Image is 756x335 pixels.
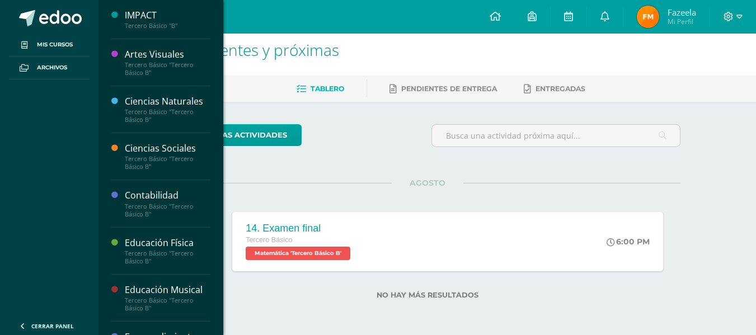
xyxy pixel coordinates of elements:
span: Tablero [311,84,344,93]
div: IMPACT [125,9,210,22]
label: No hay más resultados [174,291,680,299]
div: Tercero Básico "Tercero Básico B" [125,296,210,312]
div: 14. Examen final [246,223,353,234]
div: Artes Visuales [125,48,210,61]
div: Contabilidad [125,189,210,202]
div: Educación Física [125,237,210,249]
div: Tercero Básico "Tercero Básico B" [125,61,210,77]
a: Artes VisualesTercero Básico "Tercero Básico B" [125,48,210,77]
div: Tercero Básico "Tercero Básico B" [125,249,210,265]
span: Actividades recientes y próximas [112,39,339,60]
span: Entregadas [536,84,585,93]
div: Educación Musical [125,284,210,296]
a: IMPACTTercero Básico "B" [125,9,210,30]
input: Busca una actividad próxima aquí... [432,125,680,147]
div: 6:00 PM [607,237,650,247]
span: Cerrar panel [31,322,74,330]
span: Pendientes de entrega [401,84,497,93]
div: Tercero Básico "B" [125,22,210,30]
a: ContabilidadTercero Básico "Tercero Básico B" [125,189,210,218]
span: Mi Perfil [668,17,696,26]
span: AGOSTO [392,178,463,188]
a: Educación MusicalTercero Básico "Tercero Básico B" [125,284,210,312]
a: Tablero [297,80,344,98]
a: Educación FísicaTercero Básico "Tercero Básico B" [125,237,210,265]
a: Entregadas [524,80,585,98]
span: Fazeela [668,7,696,18]
a: todas las Actividades [174,124,302,146]
div: Tercero Básico "Tercero Básico B" [125,108,210,124]
div: Ciencias Naturales [125,95,210,108]
span: Tercero Básico [246,236,292,244]
a: Pendientes de entrega [389,80,497,98]
a: Ciencias NaturalesTercero Básico "Tercero Básico B" [125,95,210,124]
div: Tercero Básico "Tercero Básico B" [125,155,210,171]
span: Mis cursos [37,40,73,49]
a: Mis cursos [9,34,90,56]
img: ae357706e3891750ebd79d9dd0cf6008.png [637,6,659,28]
div: Tercero Básico "Tercero Básico B" [125,202,210,218]
span: Archivos [37,63,67,72]
a: Archivos [9,56,90,79]
div: Ciencias Sociales [125,142,210,155]
span: Matemática 'Tercero Básico B' [246,247,350,260]
a: Ciencias SocialesTercero Básico "Tercero Básico B" [125,142,210,171]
